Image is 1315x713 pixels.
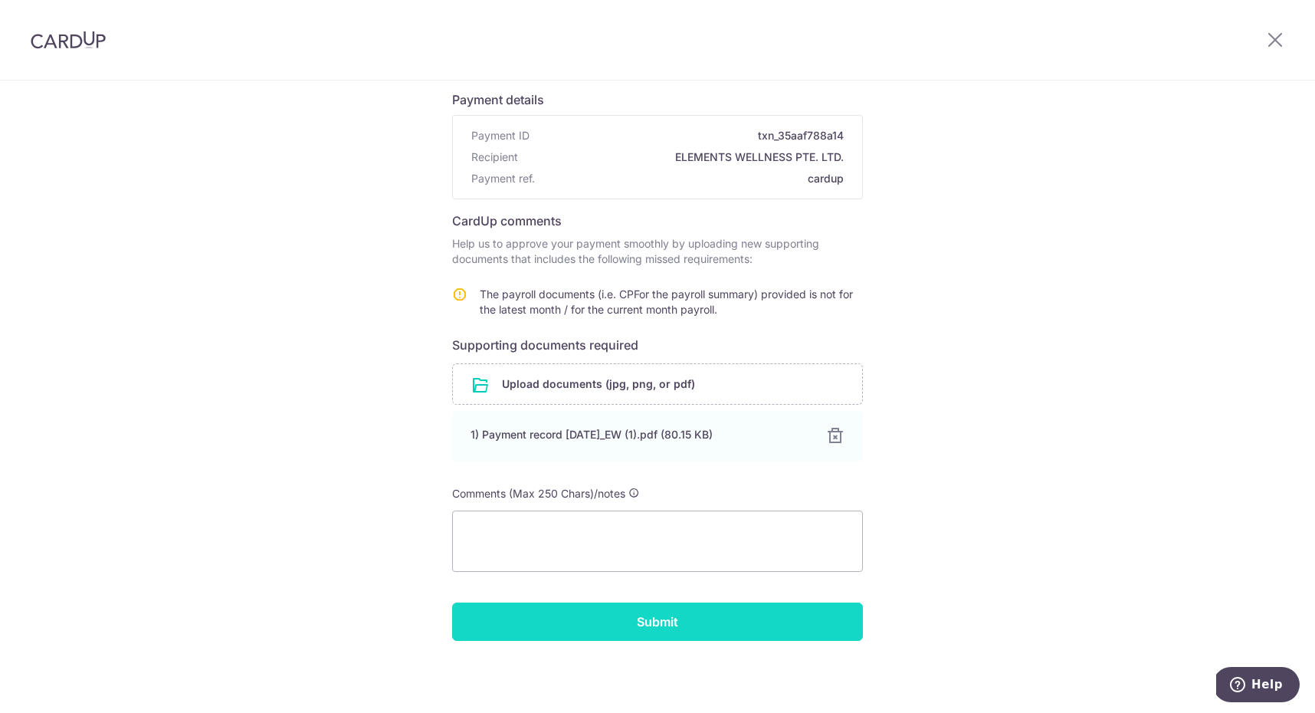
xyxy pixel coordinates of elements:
[452,212,863,230] h6: CardUp comments
[452,336,863,354] h6: Supporting documents required
[471,427,808,442] div: 1) Payment record [DATE]_EW (1).pdf (80.15 KB)
[452,603,863,641] input: Submit
[541,171,844,186] span: cardup
[524,149,844,165] span: ELEMENTS WELLNESS PTE. LTD.
[471,149,518,165] span: Recipient
[452,363,863,405] div: Upload documents (jpg, png, or pdf)
[471,171,535,186] span: Payment ref.
[31,31,106,49] img: CardUp
[452,487,625,500] span: Comments (Max 250 Chars)/notes
[480,287,853,316] span: The payroll documents (i.e. CPFor the payroll summary) provided is not for the latest month / for...
[471,128,530,143] span: Payment ID
[452,90,863,109] h6: Payment details
[1216,667,1300,705] iframe: Opens a widget where you can find more information
[536,128,844,143] span: txn_35aaf788a14
[452,236,863,267] p: Help us to approve your payment smoothly by uploading new supporting documents that includes the ...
